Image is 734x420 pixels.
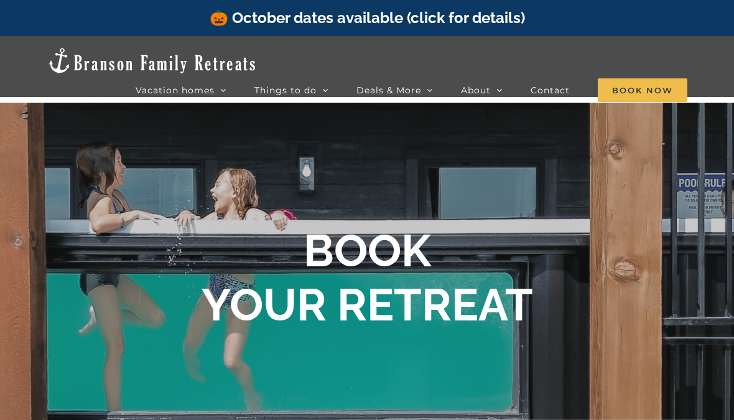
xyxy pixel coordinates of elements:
img: Branson Family Retreats Logo [47,47,258,75]
span: Vacation homes [136,86,215,95]
nav: Main Menu [136,78,687,103]
span: Things to do [254,86,317,95]
a: Contact [531,78,570,103]
a: About [461,78,503,103]
a: 🎃 October dates available (click for details) [210,9,525,27]
span: Deals & More [356,86,421,95]
a: Deals & More [356,78,433,103]
a: Things to do [254,78,328,103]
b: BOOK YOUR RETREAT [202,224,533,330]
span: Contact [531,86,570,95]
span: About [461,86,491,95]
a: Book Now [598,78,687,103]
a: Vacation homes [136,78,226,103]
span: Book Now [598,78,687,102]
